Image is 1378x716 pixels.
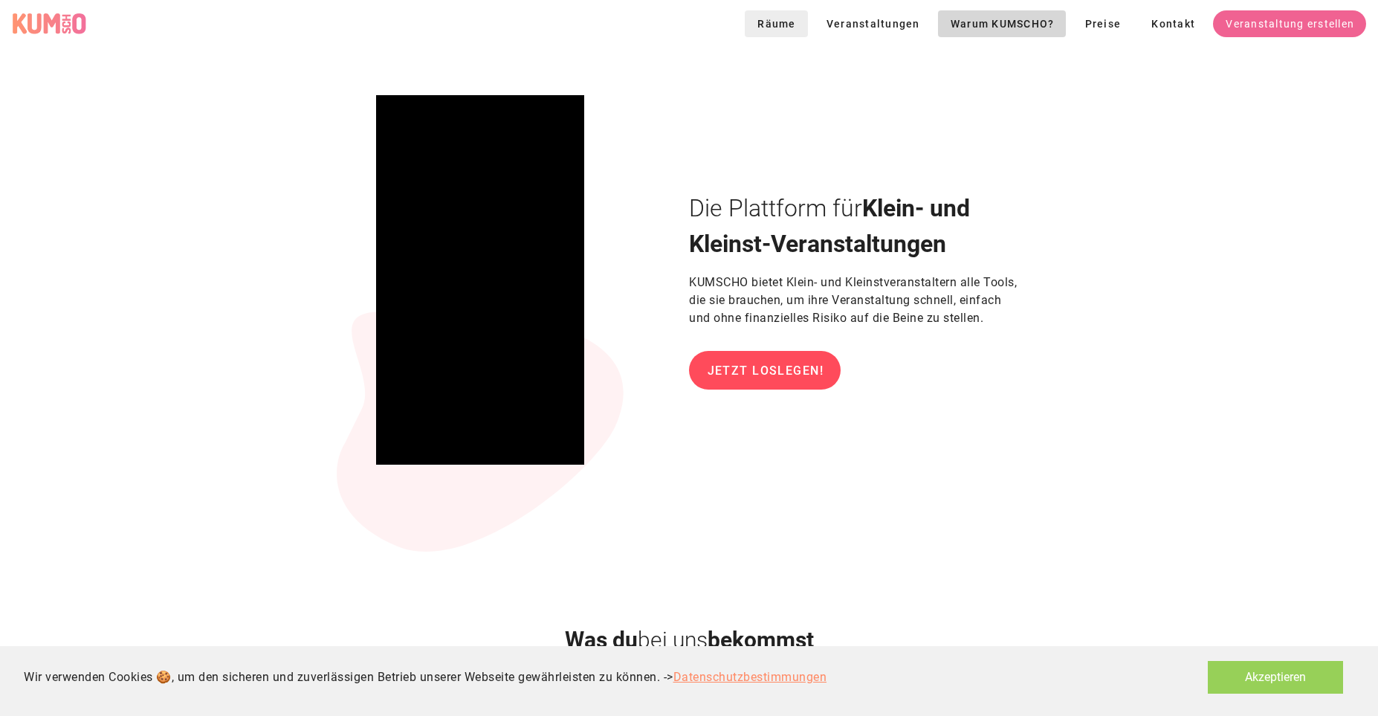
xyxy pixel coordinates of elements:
[706,364,824,378] span: Jetzt loslegen!
[689,194,862,222] span: Die Plattform für
[1151,18,1195,30] span: Kontakt
[1072,10,1133,37] a: Preise
[814,10,932,37] a: Veranstaltungen
[938,10,1067,37] a: Warum KUMSCHO?
[1213,10,1366,37] a: Veranstaltung erstellen
[24,668,827,686] div: Wir verwenden Cookies 🍪, um den sicheren und zuverlässigen Betrieb unserer Webseite gewährleisten...
[12,13,86,35] div: KUMSCHO Logo
[745,10,808,37] button: Räume
[12,13,92,35] a: KUMSCHO Logo
[826,18,920,30] span: Veranstaltungen
[950,18,1055,30] span: Warum KUMSCHO?
[1139,10,1207,37] a: Kontakt
[1225,18,1354,30] span: Veranstaltung erstellen
[689,262,1023,339] p: KUMSCHO bietet Klein- und Kleinstveranstaltern alle Tools, die sie brauchen, um ihre Veranstaltun...
[673,670,827,684] a: Datenschutzbestimmungen
[745,16,814,30] a: Räume
[689,190,1023,262] h1: Klein- und Kleinst-Veranstaltungen
[1084,18,1121,30] span: Preise
[638,627,708,653] span: bei uns
[689,351,841,390] a: Jetzt loslegen!
[1208,661,1343,694] button: Akzeptieren
[757,18,796,30] span: Räume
